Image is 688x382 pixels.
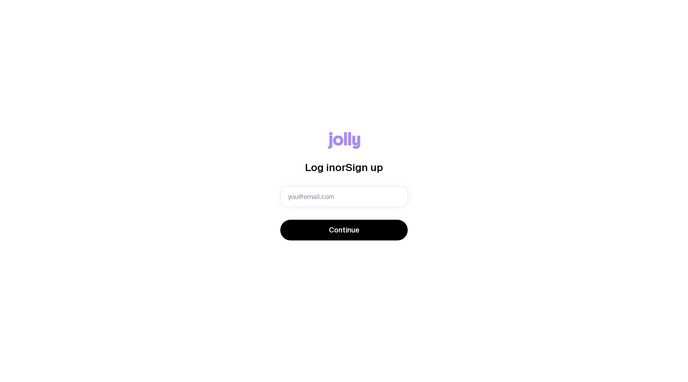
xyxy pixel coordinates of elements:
[329,225,360,235] span: Continue
[335,161,346,173] span: or
[280,186,408,207] input: you@email.com
[280,220,408,240] button: Continue
[305,161,335,173] span: Log in
[346,161,383,173] span: Sign up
